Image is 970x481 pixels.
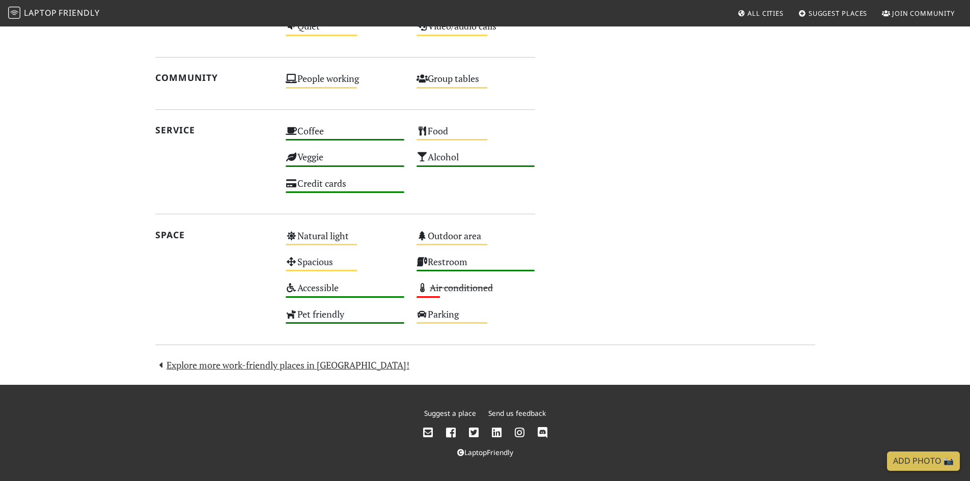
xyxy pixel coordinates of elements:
div: Outdoor area [410,228,541,253]
a: Join Community [878,4,959,22]
div: People working [280,70,410,96]
s: Air conditioned [430,281,493,294]
div: Credit cards [280,175,410,201]
a: Add Photo 📸 [887,451,960,471]
div: Food [410,123,541,149]
div: Group tables [410,70,541,96]
span: Laptop [24,7,57,18]
span: Friendly [59,7,99,18]
div: Alcohol [410,149,541,175]
img: LaptopFriendly [8,7,20,19]
span: All Cities [747,9,784,18]
div: Spacious [280,253,410,279]
span: Suggest Places [809,9,868,18]
div: Video/audio calls [410,18,541,44]
h2: Community [155,72,274,83]
span: Join Community [892,9,955,18]
h2: Space [155,230,274,240]
a: LaptopFriendly [457,447,513,457]
a: All Cities [733,4,788,22]
a: Send us feedback [488,408,546,418]
div: Natural light [280,228,410,253]
div: Coffee [280,123,410,149]
div: Pet friendly [280,306,410,332]
a: LaptopFriendly LaptopFriendly [8,5,100,22]
div: Veggie [280,149,410,175]
div: Accessible [280,279,410,305]
div: Quiet [280,18,410,44]
a: Suggest Places [794,4,872,22]
h2: Service [155,125,274,135]
a: Suggest a place [424,408,476,418]
div: Parking [410,306,541,332]
a: Explore more work-friendly places in [GEOGRAPHIC_DATA]! [155,359,410,371]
